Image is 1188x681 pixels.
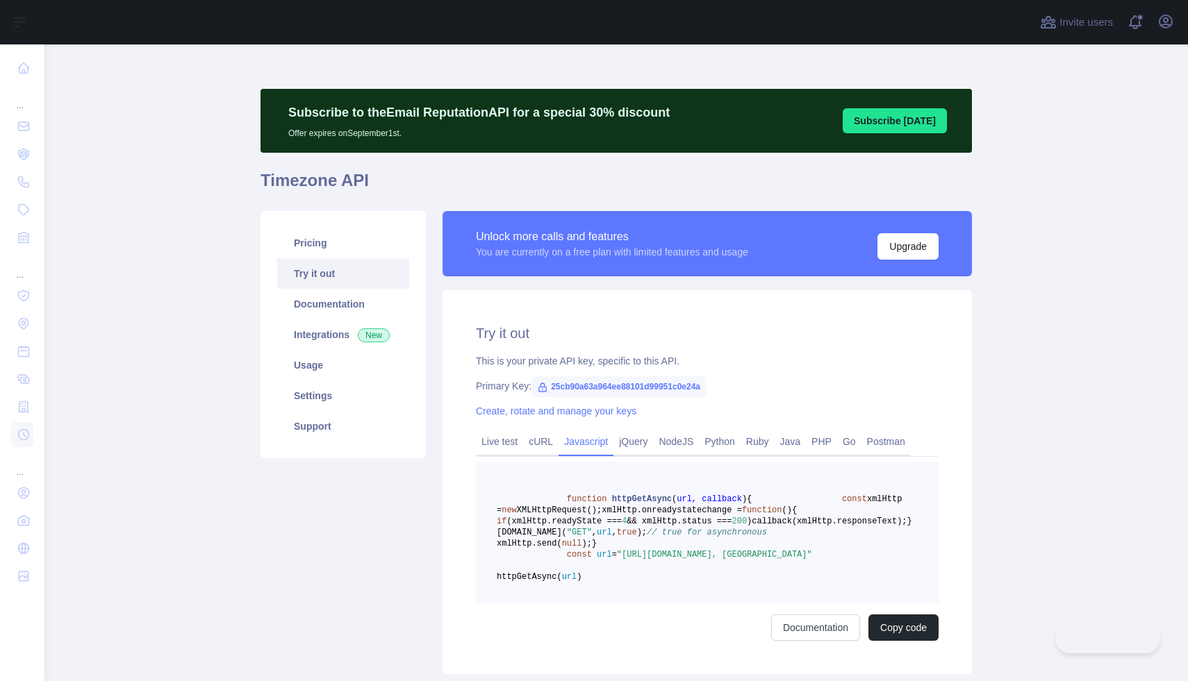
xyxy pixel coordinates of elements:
a: Integrations New [277,319,409,350]
span: ) [742,494,747,504]
span: } [907,516,912,526]
iframe: Toggle Customer Support [1055,624,1160,653]
span: ) [787,505,792,515]
span: httpGetAsync [612,494,672,504]
span: const [842,494,867,504]
span: url [562,572,577,582]
span: "GET" [567,528,592,537]
span: 200 [732,516,747,526]
span: New [358,328,390,342]
a: Try it out [277,258,409,289]
p: Subscribe to the Email Reputation API for a special 30 % discount [288,103,670,122]
a: Python [699,430,741,453]
span: new [502,505,517,515]
h1: Timezone API [261,169,972,203]
a: Postman [861,430,911,453]
span: { [747,494,752,504]
span: , [592,528,597,537]
span: ( [672,494,677,504]
a: Javascript [559,430,613,453]
span: (xmlHttp.readyState === [506,516,622,526]
p: Offer expires on September 1st. [288,122,670,139]
span: [DOMAIN_NAME]( [497,528,567,537]
a: PHP [806,430,837,453]
div: This is your private API key, specific to this API. [476,354,939,368]
span: 4 [622,516,627,526]
span: 25cb90a63a964ee88101d99951c0e24a [531,376,706,397]
span: function [567,494,607,504]
button: Invite users [1037,11,1116,33]
span: = [612,550,617,560]
span: null [562,539,582,548]
span: ) [747,516,752,526]
span: ); [581,539,591,548]
span: xmlHttp.onreadystatechange = [602,505,742,515]
span: url [597,550,612,560]
a: Support [277,411,409,442]
span: ) [577,572,581,582]
span: ); [637,528,647,537]
span: url [597,528,612,537]
button: Upgrade [877,233,939,260]
span: XMLHttpRequest(); [517,505,602,515]
span: true [617,528,637,537]
a: Java [775,430,807,453]
div: ... [11,450,33,478]
a: cURL [523,430,559,453]
span: if [497,516,506,526]
a: Usage [277,350,409,380]
a: Settings [277,380,409,411]
span: && xmlHttp.status === [627,516,732,526]
a: NodeJS [653,430,699,453]
span: } [592,539,597,548]
span: Invite users [1059,15,1113,31]
a: Go [837,430,861,453]
span: httpGetAsync( [497,572,562,582]
a: jQuery [613,430,653,453]
a: Pricing [277,228,409,258]
span: function [742,505,782,515]
span: "[URL][DOMAIN_NAME], [GEOGRAPHIC_DATA]" [617,550,812,560]
button: Subscribe [DATE] [843,108,947,133]
div: You are currently on a free plan with limited features and usage [476,245,748,259]
div: Unlock more calls and features [476,228,748,245]
button: Copy code [868,614,939,641]
span: callback(xmlHttp.responseText); [752,516,907,526]
span: const [567,550,592,560]
a: Ruby [741,430,775,453]
a: Create, rotate and manage your keys [476,405,636,417]
span: // true for asynchronous [647,528,767,537]
span: ( [782,505,786,515]
a: Documentation [771,614,860,641]
div: ... [11,83,33,111]
div: ... [11,253,33,280]
div: Primary Key: [476,379,939,393]
a: Live test [476,430,523,453]
span: { [792,505,797,515]
span: , [612,528,617,537]
a: Documentation [277,289,409,319]
h2: Try it out [476,323,939,343]
span: xmlHttp.send( [497,539,562,548]
span: url, callback [677,494,742,504]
